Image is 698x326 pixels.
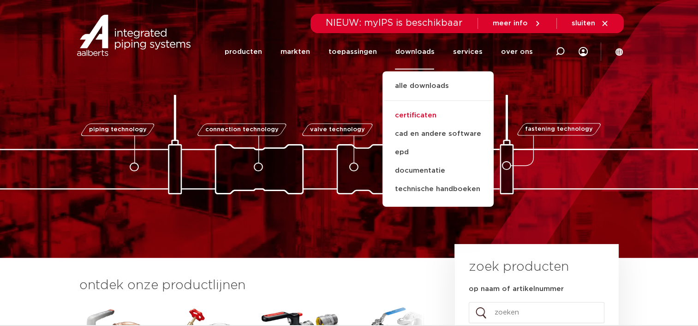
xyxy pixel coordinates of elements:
a: cad en andere software [382,125,494,143]
a: over ons [501,34,532,70]
span: sluiten [572,20,595,27]
span: NIEUW: myIPS is beschikbaar [326,18,463,28]
a: alle downloads [382,81,494,101]
a: sluiten [572,19,609,28]
div: my IPS [579,33,588,70]
span: fastening technology [525,127,593,133]
span: meer info [493,20,528,27]
a: producten [224,34,262,70]
a: documentatie [382,162,494,180]
h3: ontdek onze productlijnen [79,276,424,295]
a: epd [382,143,494,162]
label: op naam of artikelnummer [469,285,564,294]
h3: zoek producten [469,258,569,276]
a: toepassingen [328,34,376,70]
span: piping technology [89,127,147,133]
a: technische handboeken [382,180,494,198]
span: connection technology [205,127,278,133]
a: services [453,34,482,70]
a: markten [280,34,310,70]
nav: Menu [224,34,532,70]
a: meer info [493,19,542,28]
a: downloads [395,34,434,70]
span: valve technology [310,127,365,133]
input: zoeken [469,302,604,323]
a: certificaten [382,106,494,125]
